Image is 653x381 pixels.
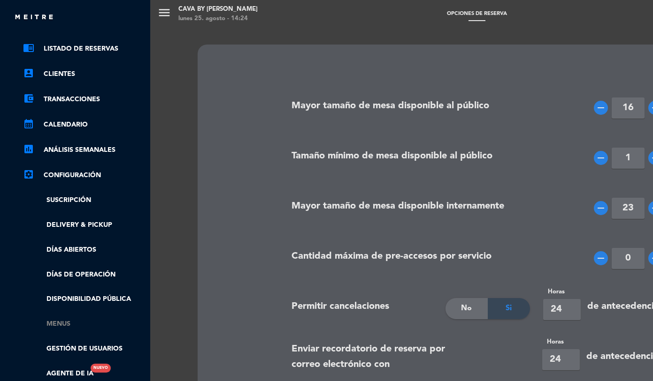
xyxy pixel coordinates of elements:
i: account_balance_wallet [23,93,34,104]
a: Días de Operación [23,269,145,280]
a: chrome_reader_modeListado de Reservas [23,43,145,54]
a: account_boxClientes [23,68,145,80]
i: chrome_reader_mode [23,42,34,53]
a: Menus [23,319,145,329]
a: Días abiertos [23,245,145,255]
a: assessmentANÁLISIS SEMANALES [23,144,145,156]
i: settings_applications [23,169,34,180]
a: Disponibilidad pública [23,294,145,305]
a: Delivery & Pickup [23,220,145,231]
i: assessment [23,143,34,155]
a: Configuración [23,170,145,181]
a: account_balance_walletTransacciones [23,94,145,105]
a: calendar_monthCalendario [23,119,145,130]
a: Agente de IANuevo [23,368,93,379]
a: Suscripción [23,195,145,206]
a: Gestión de usuarios [23,344,145,354]
img: MEITRE [14,14,54,21]
i: calendar_month [23,118,34,129]
div: Nuevo [91,364,111,373]
i: account_box [23,67,34,79]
